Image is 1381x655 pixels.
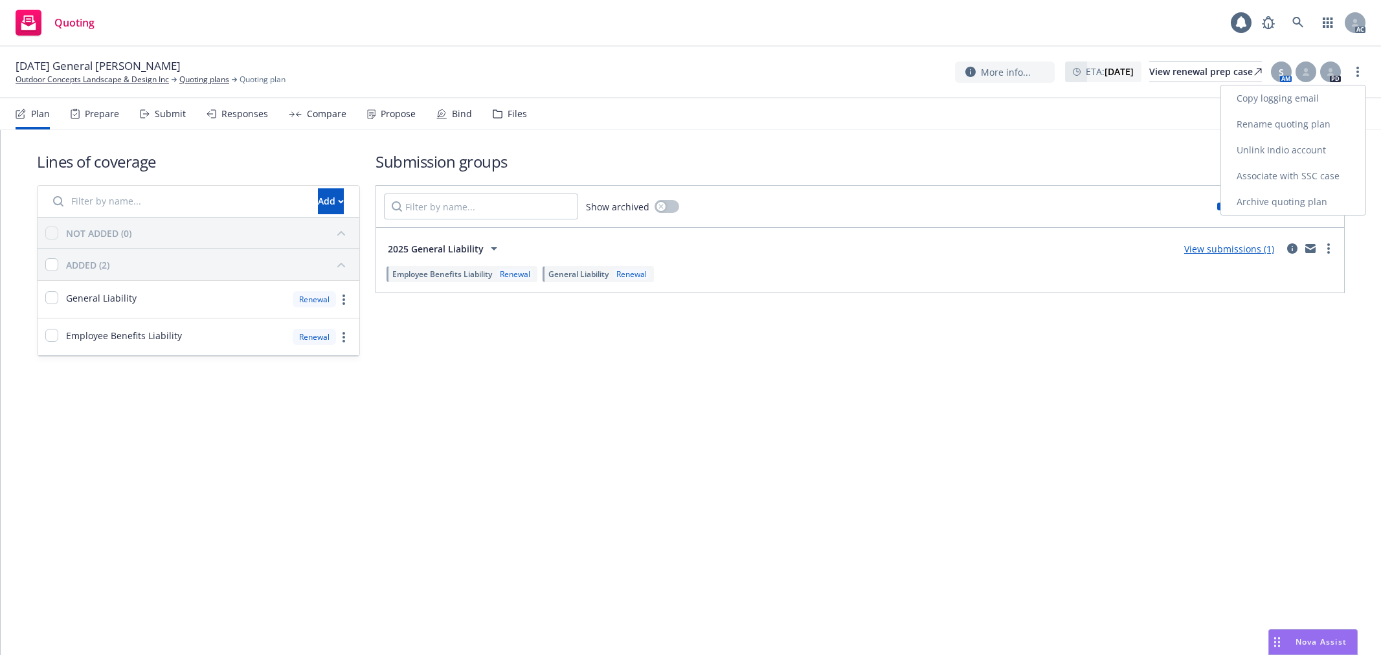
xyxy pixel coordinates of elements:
[1221,85,1365,111] a: Copy logging email
[45,188,310,214] input: Filter by name...
[1285,241,1300,256] a: circleInformation
[1184,243,1274,255] a: View submissions (1)
[66,291,137,305] span: General Liability
[1285,10,1311,36] a: Search
[384,194,578,219] input: Filter by name...
[381,109,416,119] div: Propose
[1255,10,1281,36] a: Report a Bug
[221,109,268,119] div: Responses
[66,227,131,240] div: NOT ADDED (0)
[1221,163,1365,189] a: Associate with SSC case
[293,291,336,307] div: Renewal
[1269,630,1285,654] div: Drag to move
[1303,241,1318,256] a: mail
[307,109,346,119] div: Compare
[54,17,95,28] span: Quoting
[16,58,181,74] span: [DATE] General [PERSON_NAME]
[548,269,609,280] span: General Liability
[1350,64,1365,80] a: more
[240,74,286,85] span: Quoting plan
[10,5,100,41] a: Quoting
[318,188,344,214] button: Add
[16,74,169,85] a: Outdoor Concepts Landscape & Design Inc
[384,236,506,261] button: 2025 General Liability
[1296,636,1347,647] span: Nova Assist
[37,151,360,172] h1: Lines of coverage
[1321,241,1336,256] a: more
[1221,137,1365,163] a: Unlink Indio account
[66,254,352,275] button: ADDED (2)
[85,109,119,119] div: Prepare
[586,200,649,214] span: Show archived
[614,269,649,280] div: Renewal
[293,329,336,345] div: Renewal
[66,329,182,342] span: Employee Benefits Liability
[31,109,50,119] div: Plan
[1217,201,1276,212] div: Limits added
[508,109,527,119] div: Files
[981,65,1031,79] span: More info...
[392,269,492,280] span: Employee Benefits Liability
[66,258,109,272] div: ADDED (2)
[376,151,1345,172] h1: Submission groups
[955,61,1055,83] button: More info...
[155,109,186,119] div: Submit
[388,242,484,256] span: 2025 General Liability
[452,109,472,119] div: Bind
[179,74,229,85] a: Quoting plans
[336,292,352,307] a: more
[318,189,344,214] div: Add
[336,329,352,345] a: more
[1149,61,1262,82] a: View renewal prep case
[1086,65,1134,78] span: ETA :
[66,223,352,243] button: NOT ADDED (0)
[1221,189,1365,215] a: Archive quoting plan
[1105,65,1134,78] strong: [DATE]
[1221,111,1365,137] a: Rename quoting plan
[1315,10,1341,36] a: Switch app
[1268,629,1358,655] button: Nova Assist
[497,269,533,280] div: Renewal
[1279,65,1284,79] span: S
